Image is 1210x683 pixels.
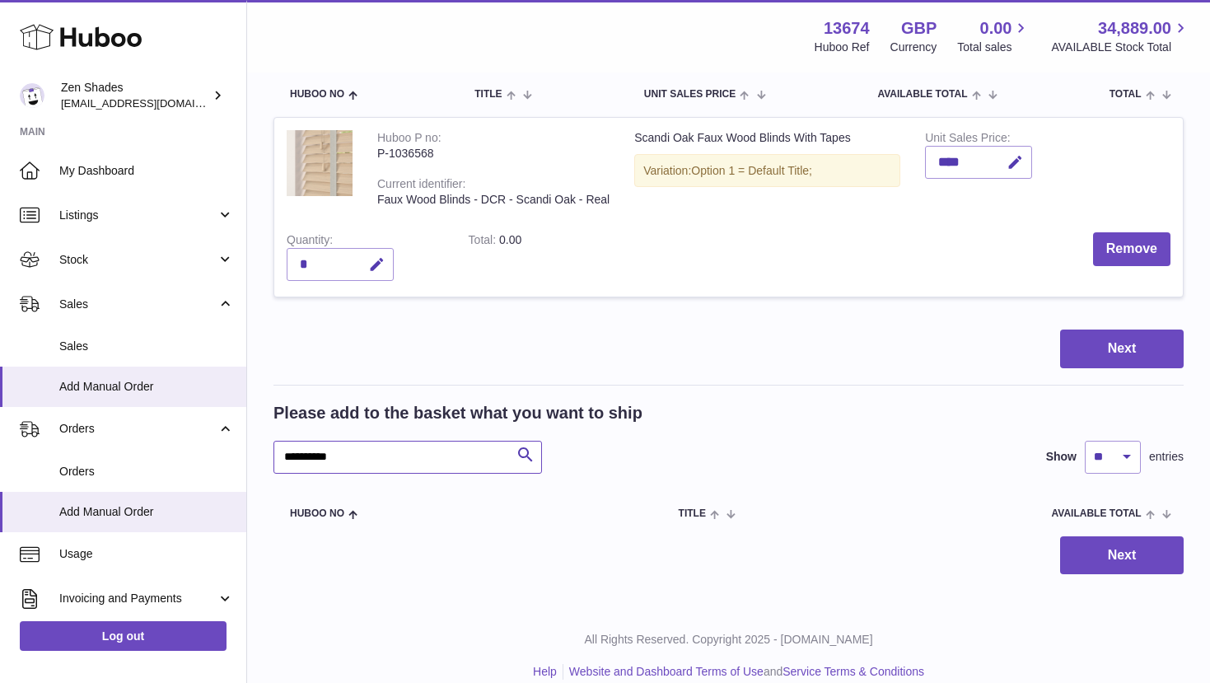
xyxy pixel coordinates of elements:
[377,192,610,208] div: Faux Wood Blinds - DCR - Scandi Oak - Real
[1052,508,1142,519] span: AVAILABLE Total
[980,17,1012,40] span: 0.00
[957,17,1030,55] a: 0.00 Total sales
[691,164,812,177] span: Option 1 = Default Title;
[1046,449,1077,465] label: Show
[474,89,502,100] span: Title
[1149,449,1184,465] span: entries
[59,464,234,480] span: Orders
[783,665,924,678] a: Service Terms & Conditions
[469,233,499,250] label: Total
[1093,232,1170,266] button: Remove
[273,402,642,424] h2: Please add to the basket what you want to ship
[20,83,44,108] img: hristo@zenshades.co.uk
[1051,17,1190,55] a: 34,889.00 AVAILABLE Stock Total
[1060,330,1184,368] button: Next
[563,664,924,680] li: and
[20,621,227,651] a: Log out
[59,421,217,437] span: Orders
[290,508,344,519] span: Huboo no
[957,40,1030,55] span: Total sales
[377,131,441,148] div: Huboo P no
[1051,40,1190,55] span: AVAILABLE Stock Total
[59,163,234,179] span: My Dashboard
[61,80,209,111] div: Zen Shades
[815,40,870,55] div: Huboo Ref
[824,17,870,40] strong: 13674
[290,89,344,100] span: Huboo no
[61,96,242,110] span: [EMAIL_ADDRESS][DOMAIN_NAME]
[287,233,333,250] label: Quantity
[59,591,217,606] span: Invoicing and Payments
[59,546,234,562] span: Usage
[1110,89,1142,100] span: Total
[59,504,234,520] span: Add Manual Order
[59,208,217,223] span: Listings
[1098,17,1171,40] span: 34,889.00
[377,177,465,194] div: Current identifier
[644,89,736,100] span: Unit Sales Price
[287,130,353,196] img: Scandi Oak Faux Wood Blinds With Tapes
[260,632,1197,648] p: All Rights Reserved. Copyright 2025 - [DOMAIN_NAME]
[679,508,706,519] span: Title
[59,339,234,354] span: Sales
[59,297,217,312] span: Sales
[499,233,521,246] span: 0.00
[901,17,937,40] strong: GBP
[569,665,764,678] a: Website and Dashboard Terms of Use
[925,131,1010,148] label: Unit Sales Price
[877,89,967,100] span: AVAILABLE Total
[622,118,913,220] td: Scandi Oak Faux Wood Blinds With Tapes
[59,252,217,268] span: Stock
[890,40,937,55] div: Currency
[59,379,234,395] span: Add Manual Order
[634,154,900,188] div: Variation:
[1060,536,1184,575] button: Next
[533,665,557,678] a: Help
[377,146,610,161] div: P-1036568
